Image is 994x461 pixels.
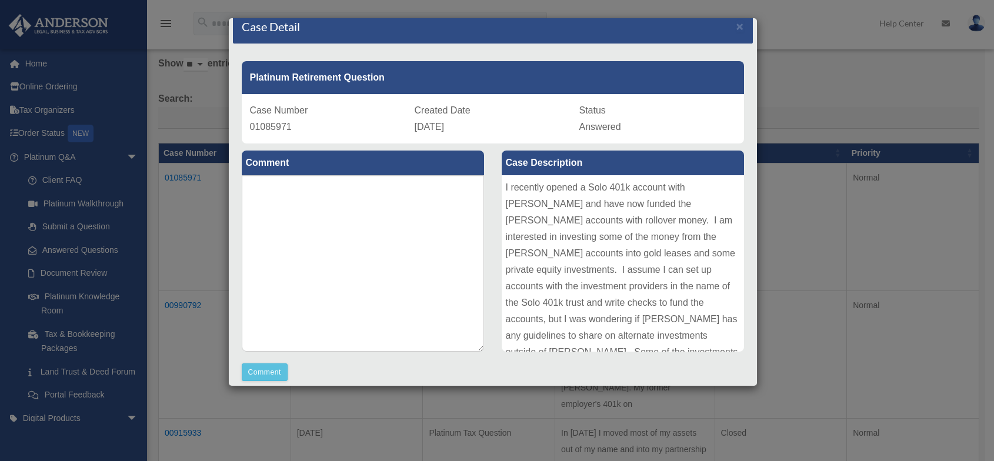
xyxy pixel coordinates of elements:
div: I recently opened a Solo 401k account with [PERSON_NAME] and have now funded the [PERSON_NAME] ac... [502,175,744,352]
span: Status [579,105,606,115]
div: Platinum Retirement Question [242,61,744,94]
span: 01085971 [250,122,292,132]
span: × [736,19,744,33]
span: Answered [579,122,621,132]
button: Comment [242,363,288,381]
span: Created Date [415,105,471,115]
span: Case Number [250,105,308,115]
h4: Case Detail [242,18,300,35]
label: Comment [242,151,484,175]
span: [DATE] [415,122,444,132]
button: Close [736,20,744,32]
label: Case Description [502,151,744,175]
